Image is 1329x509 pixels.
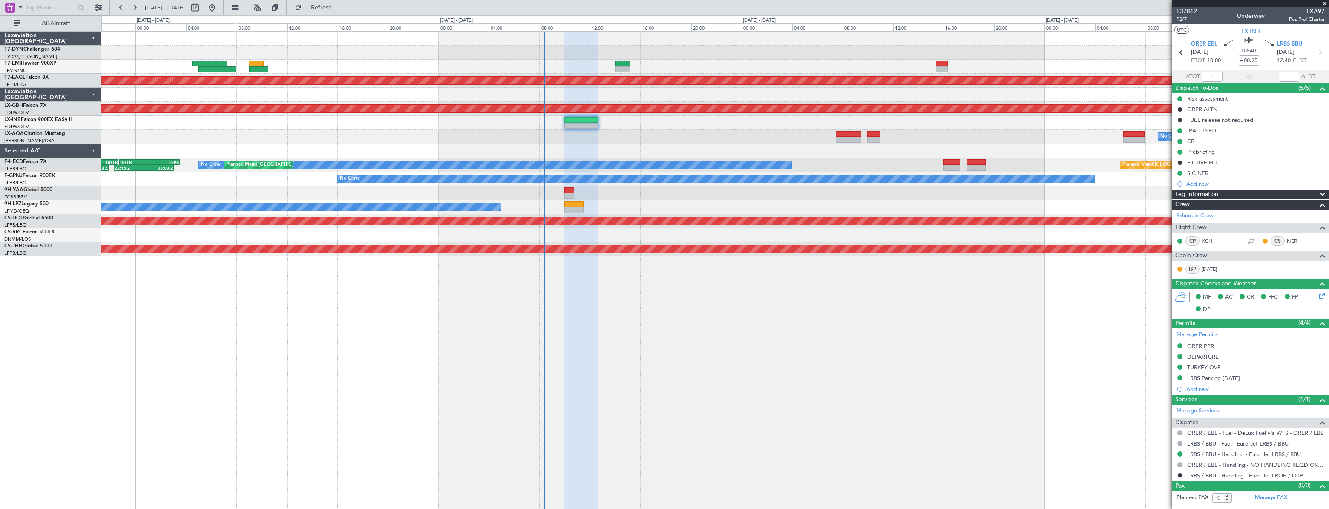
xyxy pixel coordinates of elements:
[1146,23,1197,31] div: 08:00
[291,1,342,14] button: Refresh
[4,103,46,108] a: LX-GBHFalcon 7X
[4,138,55,144] a: [PERSON_NAME]/QSA
[237,23,288,31] div: 08:00
[287,23,338,31] div: 12:00
[338,23,388,31] div: 16:00
[4,187,52,193] a: 9H-YAAGlobal 5000
[144,165,173,170] div: 03:03 Z
[4,230,55,235] a: CS-RRCFalcon 900LX
[4,47,23,52] span: T7-DYN
[1187,440,1289,447] a: LRBS / BBU - Fuel - Euro Jet LRBS / BBU
[4,61,21,66] span: T7-EMI
[1202,265,1221,273] a: [DATE]
[1298,481,1311,490] span: (0/0)
[1187,461,1325,469] a: ORER / EBL - Handling - NO HANDLING REQD ORER/EBL
[944,23,994,31] div: 16:00
[1177,331,1218,339] a: Manage Permits
[742,23,792,31] div: 00:00
[1187,364,1220,371] div: TURKEY OVF
[1298,318,1311,327] span: (4/4)
[994,23,1045,31] div: 20:00
[1187,451,1301,458] a: LRBS / BBU - Handling - Euro Jet LRBS / BBU
[1301,72,1315,81] span: ALDT
[4,180,26,186] a: LFPB/LBG
[4,47,60,52] a: T7-DYNChallenger 604
[1175,200,1190,210] span: Crew
[388,23,439,31] div: 20:00
[4,131,24,136] span: LX-AOA
[843,23,893,31] div: 08:00
[1185,265,1200,274] div: ISP
[4,124,29,130] a: EDLW/DTM
[1191,48,1208,57] span: [DATE]
[4,109,29,116] a: EDLW/DTM
[1255,494,1287,502] a: Manage PAX
[1175,319,1195,328] span: Permits
[1241,27,1260,36] span: LX-INB
[1271,236,1285,246] div: CS
[1202,237,1221,245] a: KCH
[1046,17,1079,24] div: [DATE] - [DATE]
[4,75,49,80] a: T7-EAGLFalcon 8X
[1191,57,1205,65] span: ETOT
[1187,374,1240,382] div: LRBS Parking [DATE]
[1287,237,1306,245] a: NER
[489,23,540,31] div: 04:00
[641,23,691,31] div: 16:00
[1177,7,1197,16] span: 537812
[4,230,23,235] span: CS-RRC
[4,67,29,74] a: LFMN/NCE
[186,23,237,31] div: 04:00
[4,194,27,200] a: FCBB/BZV
[201,158,221,171] div: No Crew
[137,17,170,24] div: [DATE] - [DATE]
[1187,353,1219,360] div: DEPARTURE
[1247,293,1254,302] span: CR
[1277,40,1302,49] span: LRBS BBU
[120,160,150,165] div: UGTB
[1202,72,1223,82] input: --:--
[1298,83,1311,92] span: (5/5)
[1187,95,1228,102] div: Risk assessment
[4,53,57,60] a: EVRA/[PERSON_NAME]
[1175,190,1218,199] span: Leg Information
[1237,12,1265,20] div: Underway
[1242,47,1256,55] span: 02:40
[1186,72,1200,81] span: ATOT
[4,131,65,136] a: LX-AOACitation Mustang
[1177,212,1214,220] a: Schedule Crew
[4,159,23,164] span: F-HECD
[792,23,843,31] div: 04:00
[691,23,742,31] div: 20:00
[226,158,360,171] div: Planned Maint [GEOGRAPHIC_DATA] ([GEOGRAPHIC_DATA])
[1277,57,1291,65] span: 12:40
[1174,26,1189,34] button: UTC
[1187,429,1323,437] a: ORER / EBL - Fuel - DeLux Fuel via WFS - ORER / EBL
[1298,395,1311,404] span: (1/1)
[893,23,944,31] div: 12:00
[4,75,25,80] span: T7-EAGL
[1044,23,1095,31] div: 00:00
[150,160,179,165] div: LFPB
[1186,180,1325,187] div: Add new
[1177,16,1197,23] span: P2/7
[1191,40,1217,49] span: ORER EBL
[4,187,23,193] span: 9H-YAA
[1203,293,1211,302] span: MF
[1187,170,1208,177] div: SIC NER
[1187,148,1215,155] div: Prebriefing
[145,4,185,12] span: [DATE] - [DATE]
[4,117,72,122] a: LX-INBFalcon 900EX EASy II
[4,222,26,228] a: LFPB/LBG
[1177,494,1208,502] label: Planned PAX
[1175,83,1218,93] span: Dispatch To-Dos
[4,208,29,214] a: LFMD/CEQ
[1175,418,1199,428] span: Dispatch
[4,244,52,249] a: CS-JHHGlobal 6000
[4,103,23,108] span: LX-GBH
[304,5,339,11] span: Refresh
[26,1,75,14] input: Trip Number
[440,17,473,24] div: [DATE] - [DATE]
[1185,236,1200,246] div: CP
[1187,138,1194,145] div: CB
